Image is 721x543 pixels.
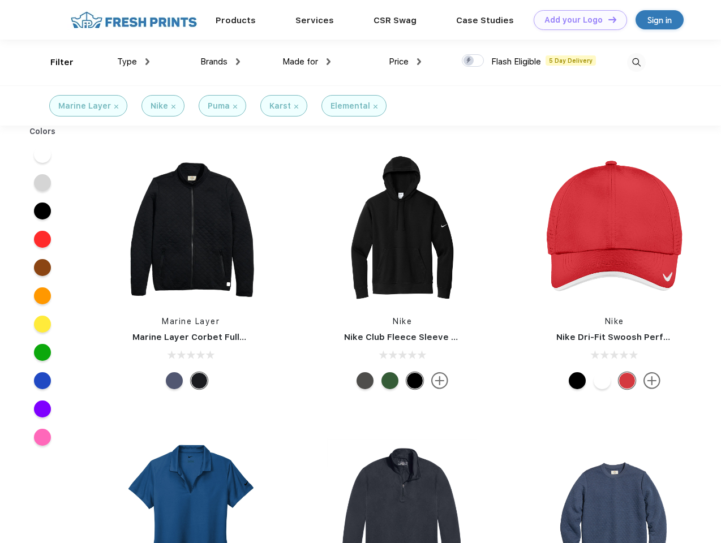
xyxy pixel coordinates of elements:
[357,372,374,389] div: Anthracite
[619,372,636,389] div: University Red
[643,372,660,389] img: more.svg
[491,57,541,67] span: Flash Eligible
[294,105,298,109] img: filter_cancel.svg
[344,332,556,342] a: Nike Club Fleece Sleeve Swoosh Pullover Hoodie
[191,372,208,389] div: Black
[546,55,596,66] span: 5 Day Delivery
[327,154,478,304] img: func=resize&h=266
[374,105,377,109] img: filter_cancel.svg
[539,154,690,304] img: func=resize&h=266
[208,100,230,112] div: Puma
[393,317,412,326] a: Nike
[608,16,616,23] img: DT
[21,126,65,137] div: Colors
[544,15,603,25] div: Add your Logo
[406,372,423,389] div: Black
[569,372,586,389] div: Black
[647,14,672,27] div: Sign in
[389,57,409,67] span: Price
[166,372,183,389] div: Navy
[171,105,175,109] img: filter_cancel.svg
[233,105,237,109] img: filter_cancel.svg
[556,332,713,342] a: Nike Dri-Fit Swoosh Perforated Cap
[200,57,228,67] span: Brands
[162,317,220,326] a: Marine Layer
[282,57,318,67] span: Made for
[269,100,291,112] div: Karst
[594,372,611,389] div: White
[636,10,684,29] a: Sign in
[331,100,370,112] div: Elemental
[417,58,421,65] img: dropdown.png
[236,58,240,65] img: dropdown.png
[58,100,111,112] div: Marine Layer
[67,10,200,30] img: fo%20logo%202.webp
[50,56,74,69] div: Filter
[114,105,118,109] img: filter_cancel.svg
[216,15,256,25] a: Products
[145,58,149,65] img: dropdown.png
[295,15,334,25] a: Services
[327,58,331,65] img: dropdown.png
[431,372,448,389] img: more.svg
[117,57,137,67] span: Type
[151,100,168,112] div: Nike
[627,53,646,72] img: desktop_search.svg
[381,372,398,389] div: Gorge Green
[115,154,266,304] img: func=resize&h=266
[605,317,624,326] a: Nike
[374,15,417,25] a: CSR Swag
[132,332,289,342] a: Marine Layer Corbet Full-Zip Jacket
